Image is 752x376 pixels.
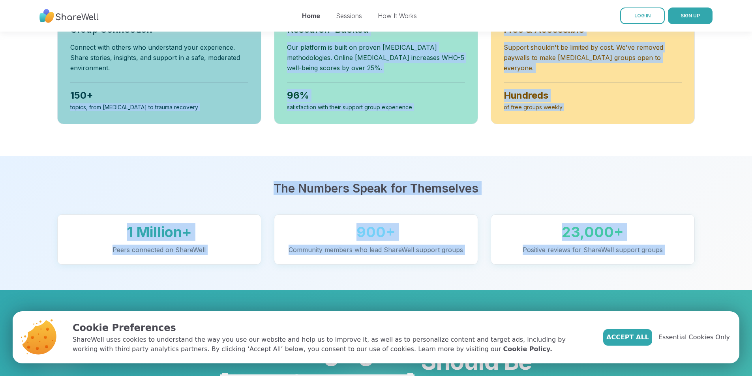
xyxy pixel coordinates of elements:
p: Community members who lead ShareWell support groups [284,245,468,255]
span: LOG IN [634,13,651,19]
a: LOG IN [620,7,665,24]
div: 23,000+ [501,224,685,240]
a: How It Works [378,12,417,20]
a: Cookie Policy. [503,344,552,354]
p: Positive reviews for ShareWell support groups [501,245,685,255]
button: SIGN UP [668,7,713,24]
p: Cookie Preferences [73,321,591,335]
p: ShareWell uses cookies to understand the way you use our website and help us to improve it, as we... [73,335,591,354]
div: topics, from [MEDICAL_DATA] to trauma recovery [70,103,248,111]
div: Belonging [220,338,414,368]
a: Home [302,12,320,20]
div: 900+ [284,224,468,240]
div: of free groups weekly [504,103,682,111]
img: ShareWell Nav Logo [39,5,99,27]
div: satisfaction with their support group experience [287,103,465,111]
span: SIGN UP [681,13,700,19]
p: Support shouldn't be limited by cost. We've removed paywalls to make [MEDICAL_DATA] groups open t... [504,42,682,73]
div: 150+ [70,89,248,102]
a: Sessions [336,12,362,20]
p: Our platform is built on proven [MEDICAL_DATA] methodologies. Online [MEDICAL_DATA] increases WHO... [287,42,465,73]
div: 1 Million+ [67,224,251,240]
div: 96% [287,89,465,102]
p: Peers connected on ShareWell [67,245,251,255]
p: Connect with others who understand your experience. Share stories, insights, and support in a saf... [70,42,248,73]
span: Essential Cookies Only [658,333,730,342]
h2: The Numbers Speak for Themselves [57,181,695,195]
span: Accept All [606,333,649,342]
div: Hundreds [504,89,682,102]
button: Accept All [603,329,652,346]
